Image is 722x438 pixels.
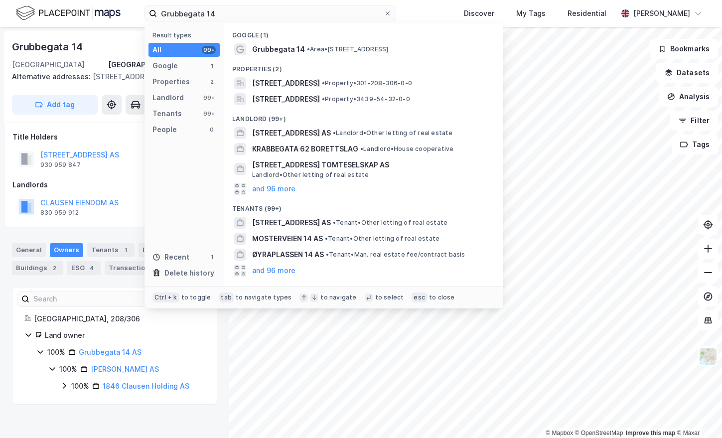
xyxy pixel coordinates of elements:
[252,249,324,261] span: ØYRAPLASSEN 14 AS
[208,253,216,261] div: 1
[656,63,718,83] button: Datasets
[626,430,675,437] a: Improve this map
[224,23,503,41] div: Google (1)
[650,39,718,59] button: Bookmarks
[575,430,623,437] a: OpenStreetMap
[103,382,189,390] a: 1846 Clausen Holding AS
[87,263,97,273] div: 4
[320,293,356,301] div: to navigate
[252,93,320,105] span: [STREET_ADDRESS]
[40,209,79,217] div: 830 959 912
[47,346,65,358] div: 100%
[152,92,184,104] div: Landlord
[360,145,363,152] span: •
[202,94,216,102] div: 99+
[412,292,427,302] div: esc
[152,251,189,263] div: Recent
[12,261,63,275] div: Buildings
[16,4,121,22] img: logo.f888ab2527a4732fd821a326f86c7f29.svg
[59,363,77,375] div: 100%
[516,7,546,19] div: My Tags
[307,45,310,53] span: •
[546,430,573,437] a: Mapbox
[307,45,388,53] span: Area • [STREET_ADDRESS]
[672,390,722,438] div: Chatt-widget
[568,7,606,19] div: Residential
[67,261,101,275] div: ESG
[12,71,209,83] div: [STREET_ADDRESS]
[333,129,453,137] span: Landlord • Other letting of real estate
[152,108,182,120] div: Tenants
[12,131,217,143] div: Title Holders
[325,235,328,242] span: •
[325,235,439,243] span: Tenant • Other letting of real estate
[224,197,503,215] div: Tenants (99+)
[252,265,295,277] button: and 96 more
[429,293,455,301] div: to close
[252,159,491,171] span: [STREET_ADDRESS] TOMTESELSKAP AS
[464,7,494,19] div: Discover
[45,329,205,341] div: Land owner
[252,233,323,245] span: MOSTERVEIEN 14 AS
[40,161,81,169] div: 930 959 847
[322,79,325,87] span: •
[152,124,177,136] div: People
[105,261,169,275] div: Transactions
[322,79,412,87] span: Property • 301-208-306-0-0
[12,59,85,71] div: [GEOGRAPHIC_DATA]
[202,110,216,118] div: 99+
[157,6,384,21] input: Search by address, cadastre, landlords, tenants or people
[34,313,205,325] div: [GEOGRAPHIC_DATA], 208/306
[224,279,503,296] div: Recent (1)
[333,129,336,137] span: •
[252,127,331,139] span: [STREET_ADDRESS] AS
[152,292,179,302] div: Ctrl + k
[208,78,216,86] div: 2
[12,72,93,81] span: Alternative addresses:
[670,111,718,131] button: Filter
[252,183,295,195] button: and 96 more
[322,95,410,103] span: Property • 3439-54-32-0-0
[208,126,216,134] div: 0
[252,171,369,179] span: Landlord • Other letting of real estate
[91,365,159,373] a: [PERSON_NAME] AS
[12,39,84,55] div: Grubbegata 14
[326,251,465,259] span: Tenant • Man. real estate fee/contract basis
[29,292,148,306] input: Search
[672,135,718,154] button: Tags
[219,292,234,302] div: tab
[152,60,178,72] div: Google
[333,219,336,226] span: •
[121,245,131,255] div: 1
[139,243,189,257] div: Datasets
[236,293,291,301] div: to navigate types
[152,44,161,56] div: All
[672,390,722,438] iframe: Chat Widget
[181,293,211,301] div: to toggle
[360,145,453,153] span: Landlord • House cooperative
[659,87,718,107] button: Analysis
[252,77,320,89] span: [STREET_ADDRESS]
[164,267,214,279] div: Delete history
[50,243,83,257] div: Owners
[108,59,217,71] div: [GEOGRAPHIC_DATA], 208/306
[152,31,220,39] div: Result types
[87,243,135,257] div: Tenants
[322,95,325,103] span: •
[252,43,305,55] span: Grubbegata 14
[375,293,404,301] div: to select
[12,95,98,115] button: Add tag
[224,57,503,75] div: Properties (2)
[326,251,329,258] span: •
[152,76,190,88] div: Properties
[71,380,89,392] div: 100%
[49,263,59,273] div: 2
[252,217,331,229] span: [STREET_ADDRESS] AS
[333,219,447,227] span: Tenant • Other letting of real estate
[252,143,358,155] span: KRABBEGATA 62 BORETTSLAG
[633,7,690,19] div: [PERSON_NAME]
[79,348,142,356] a: Grubbegata 14 AS
[208,62,216,70] div: 1
[12,179,217,191] div: Landlords
[12,243,46,257] div: General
